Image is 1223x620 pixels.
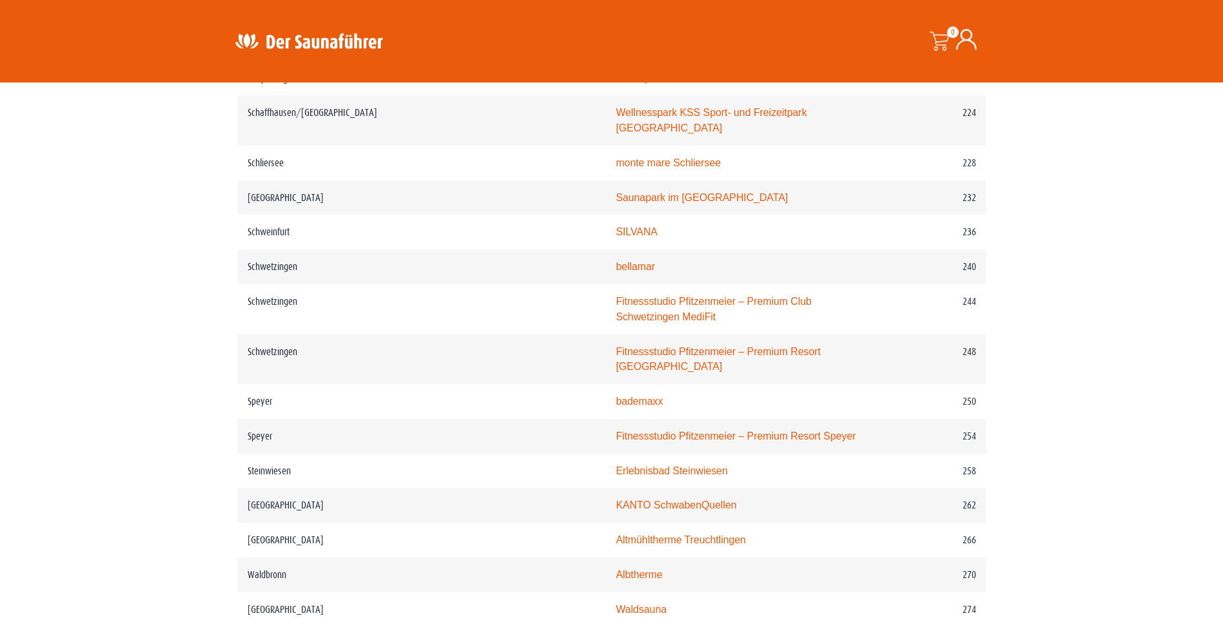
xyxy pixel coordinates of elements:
[238,180,607,215] td: [GEOGRAPHIC_DATA]
[616,604,667,615] a: Waldsauna
[616,73,664,84] a: Vita Alpina
[616,261,655,272] a: bellamar
[868,284,986,334] td: 244
[238,95,607,146] td: Schaffhausen/[GEOGRAPHIC_DATA]
[238,454,607,489] td: Steinwiesen
[616,396,663,407] a: bademaxx
[238,384,607,419] td: Speyer
[868,419,986,454] td: 254
[868,334,986,385] td: 248
[616,157,721,168] a: monte mare Schliersee
[616,465,727,476] a: Erlebnisbad Steinwiesen
[868,523,986,557] td: 266
[616,534,745,545] a: Altmühltherme Treuchtlingen
[868,249,986,284] td: 240
[616,499,736,510] a: KANTO SchwabenQuellen
[947,26,959,38] span: 0
[868,180,986,215] td: 232
[238,523,607,557] td: [GEOGRAPHIC_DATA]
[616,346,821,373] a: Fitnessstudio Pfitzenmeier – Premium Resort [GEOGRAPHIC_DATA]
[616,192,788,203] a: Saunapark im [GEOGRAPHIC_DATA]
[868,384,986,419] td: 250
[868,95,986,146] td: 224
[238,215,607,249] td: Schweinfurt
[238,557,607,592] td: Waldbronn
[238,284,607,334] td: Schwetzingen
[616,296,812,322] a: Fitnessstudio Pfitzenmeier – Premium Club Schwetzingen MediFit
[868,454,986,489] td: 258
[868,215,986,249] td: 236
[238,249,607,284] td: Schwetzingen
[868,557,986,592] td: 270
[238,334,607,385] td: Schwetzingen
[616,226,658,237] a: SILVANA
[868,488,986,523] td: 262
[238,488,607,523] td: [GEOGRAPHIC_DATA]
[238,146,607,180] td: Schliersee
[616,431,856,441] a: Fitnessstudio Pfitzenmeier – Premium Resort Speyer
[868,146,986,180] td: 228
[616,569,662,580] a: Albtherme
[238,419,607,454] td: Speyer
[616,107,807,133] a: Wellnesspark KSS Sport- und Freizeitpark [GEOGRAPHIC_DATA]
